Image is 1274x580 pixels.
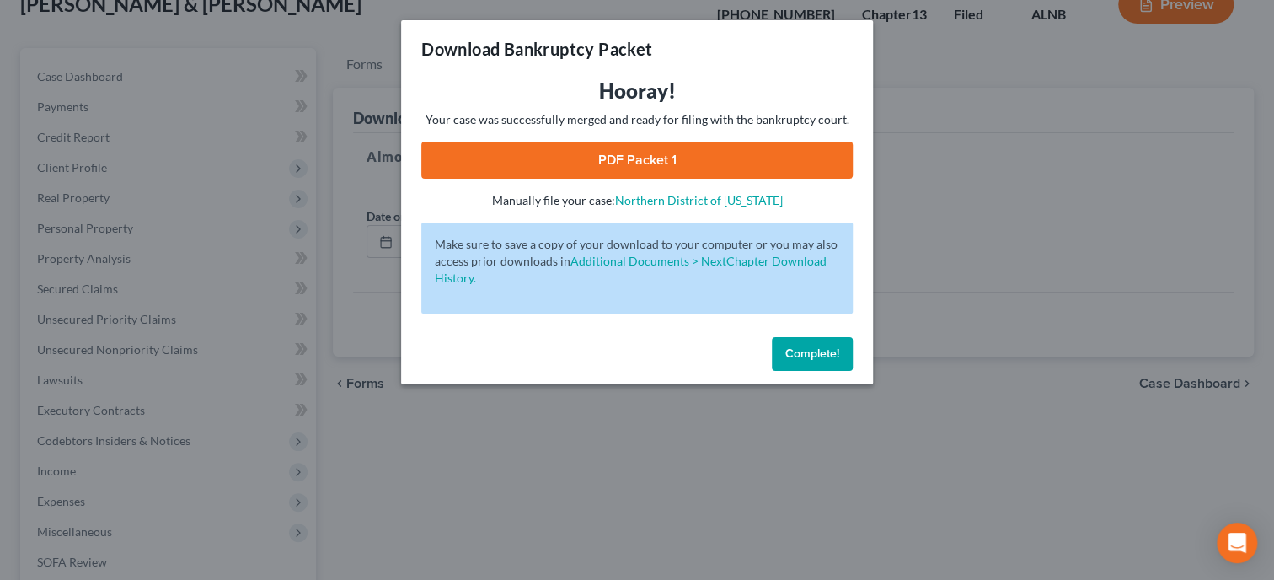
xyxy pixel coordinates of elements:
[785,346,839,361] span: Complete!
[615,193,783,207] a: Northern District of [US_STATE]
[421,111,853,128] p: Your case was successfully merged and ready for filing with the bankruptcy court.
[421,142,853,179] a: PDF Packet 1
[421,192,853,209] p: Manually file your case:
[435,254,827,285] a: Additional Documents > NextChapter Download History.
[772,337,853,371] button: Complete!
[421,37,652,61] h3: Download Bankruptcy Packet
[435,236,839,287] p: Make sure to save a copy of your download to your computer or you may also access prior downloads in
[421,78,853,105] h3: Hooray!
[1217,523,1257,563] div: Open Intercom Messenger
